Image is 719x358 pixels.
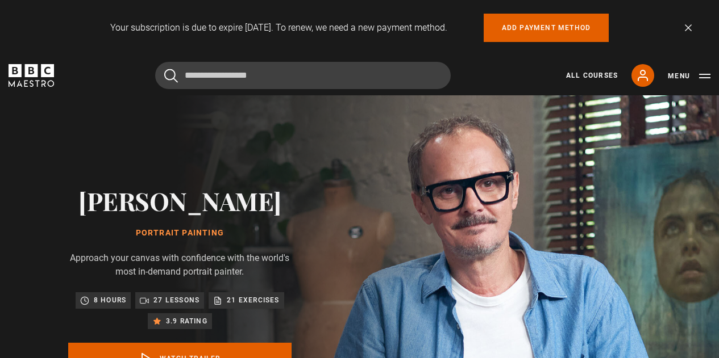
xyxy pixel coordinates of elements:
input: Search [155,62,451,89]
p: Your subscription is due to expire [DATE]. To renew, we need a new payment method. [110,21,447,35]
button: Toggle navigation [668,70,710,82]
p: 21 exercises [227,294,279,306]
a: All Courses [566,70,618,81]
h2: [PERSON_NAME] [68,186,292,215]
button: Submit the search query [164,69,178,83]
p: Approach your canvas with confidence with the world's most in-demand portrait painter. [68,251,292,279]
h1: Portrait Painting [68,229,292,238]
p: 27 lessons [153,294,200,306]
a: Add payment method [484,14,609,42]
p: 8 hours [94,294,126,306]
svg: BBC Maestro [9,64,54,87]
p: 3.9 rating [166,315,207,327]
